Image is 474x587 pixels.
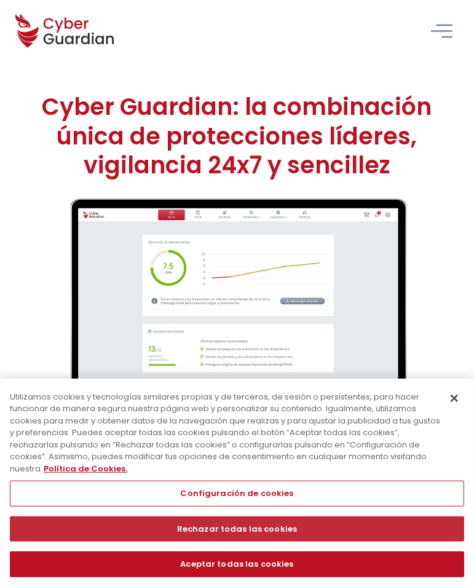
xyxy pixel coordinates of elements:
a: Más información sobre su privacidad, se abre en una nueva pestaña [44,463,127,475]
div: Utilizamos cookies y tecnologías similares propias y de terceros, de sesión o persistentes, para ... [10,391,440,475]
h1: Cyber Guardian: la combinación única de protecciones líderes, vigilancia 24x7 y sencillez [25,92,449,180]
button: Aceptar todas las cookies [10,551,464,577]
button: Configuración de cookies, Abre el cuadro de diálogo del centro de preferencias. [10,481,464,506]
button: Cerrar [441,385,468,412]
button: Rechazar todas las cookies [10,516,464,542]
img: cyberguardian-home [38,199,437,425]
